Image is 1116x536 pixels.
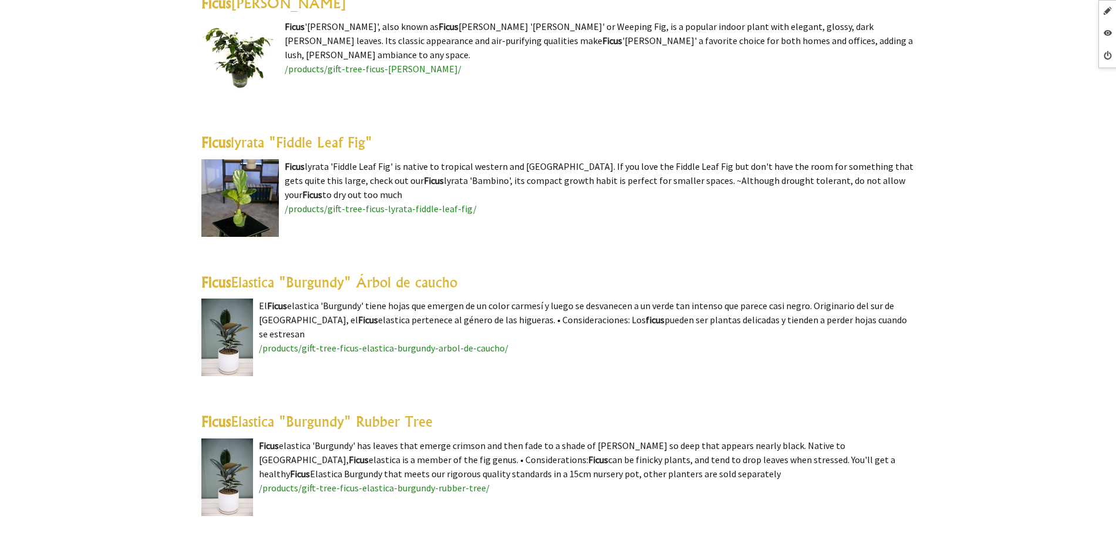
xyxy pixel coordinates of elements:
highlight: Ficus [602,35,622,46]
a: FicusElastica "Burgundy" Árbol de caucho [201,273,457,291]
highlight: Ficus [201,273,231,291]
img: Ficus lyrata "Fiddle Leaf Fig" [201,159,279,237]
a: /products/gift-tree-ficus-[PERSON_NAME]/ [285,63,461,75]
highlight: Ficus [302,189,322,200]
highlight: Ficus [290,468,310,480]
a: /products/gift-tree-ficus-lyrata-fiddle-leaf-fig/ [285,203,477,215]
img: Ficus Danielle [201,19,279,97]
a: Ficuslyrata "Fiddle Leaf Fig" [201,133,372,151]
highlight: Ficus [285,160,305,172]
highlight: Ficus [259,440,279,451]
highlight: Ficus [267,300,287,311]
highlight: Ficus [285,21,305,32]
img: Ficus Elastica "Burgundy" Rubber Tree [201,438,253,516]
a: /products/gift-tree-ficus-elastica-burgundy-arbol-de-caucho/ [259,342,508,354]
a: FicusElastica "Burgundy" Rubber Tree [201,413,433,430]
a: /products/gift-tree-ficus-elastica-burgundy-rubber-tree/ [259,482,490,494]
highlight: Ficus [358,314,378,326]
highlight: Ficus [424,175,444,186]
highlight: Ficus [201,133,231,151]
highlight: Ficus [349,454,369,465]
highlight: Ficus [201,413,231,430]
highlight: Ficus [588,454,608,465]
img: Ficus Elastica "Burgundy" Árbol de caucho [201,299,253,376]
highlight: ficus [646,314,665,326]
highlight: Ficus [439,21,458,32]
